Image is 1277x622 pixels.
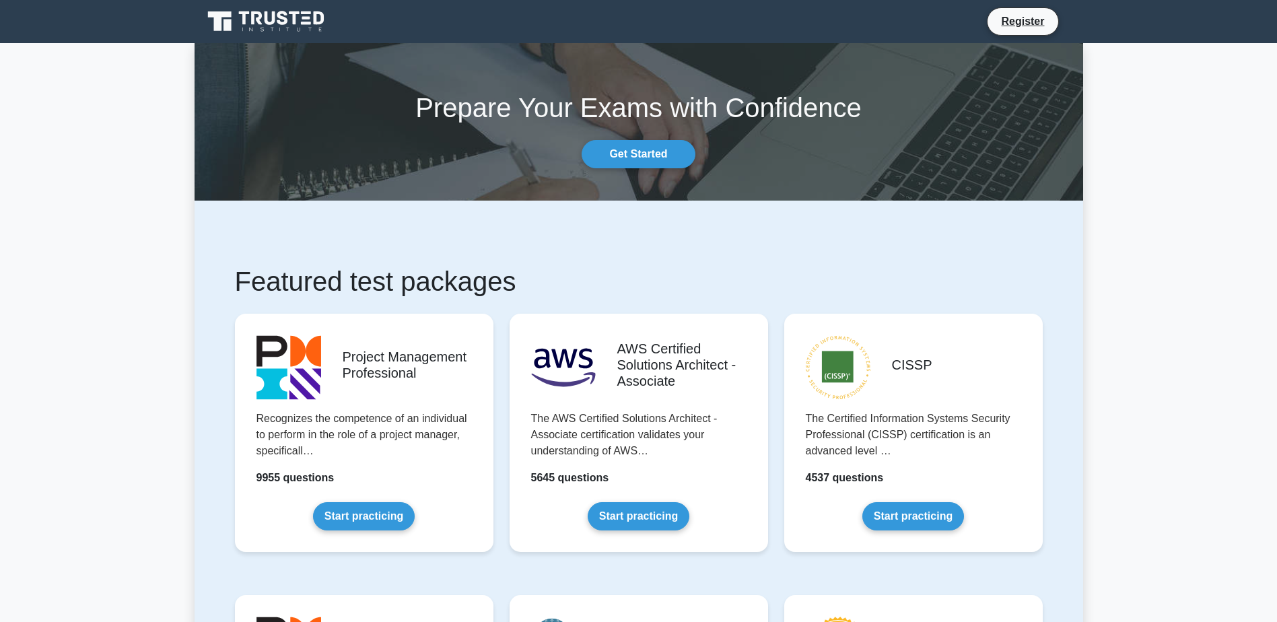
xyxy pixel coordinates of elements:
h1: Featured test packages [235,265,1043,298]
a: Get Started [582,140,695,168]
a: Register [993,13,1052,30]
a: Start practicing [313,502,415,530]
a: Start practicing [588,502,689,530]
h1: Prepare Your Exams with Confidence [195,92,1083,124]
a: Start practicing [862,502,964,530]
